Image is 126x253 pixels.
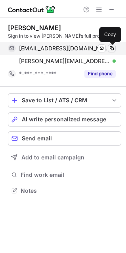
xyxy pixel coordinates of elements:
[8,5,55,14] img: ContactOut v5.3.10
[8,150,121,165] button: Add to email campaign
[8,185,121,196] button: Notes
[84,70,116,78] button: Reveal Button
[19,45,110,52] span: [EMAIL_ADDRESS][DOMAIN_NAME]
[8,131,121,146] button: Send email
[21,154,84,161] span: Add to email campaign
[8,93,121,107] button: save-profile-one-click
[21,171,118,178] span: Find work email
[8,24,61,32] div: [PERSON_NAME]
[8,112,121,126] button: AI write personalized message
[8,169,121,180] button: Find work email
[21,187,118,194] span: Notes
[19,57,110,65] span: [PERSON_NAME][EMAIL_ADDRESS][PERSON_NAME][DOMAIN_NAME]
[22,135,52,142] span: Send email
[22,97,107,103] div: Save to List / ATS / CRM
[8,33,121,40] div: Sign in to view [PERSON_NAME]’s full profile
[22,116,106,123] span: AI write personalized message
